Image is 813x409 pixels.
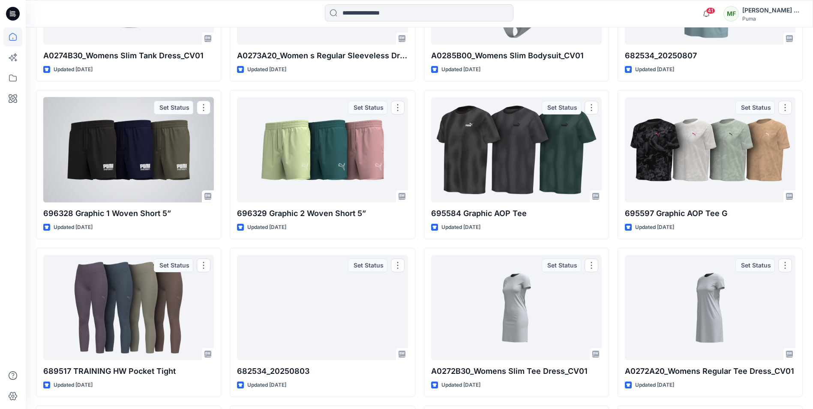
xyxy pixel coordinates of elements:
p: Updated [DATE] [54,381,93,390]
p: 695584 Graphic AOP Tee [431,208,602,220]
p: 695597 Graphic AOP Tee G [625,208,795,220]
a: 695597 Graphic AOP Tee G [625,97,795,202]
p: Updated [DATE] [635,223,674,232]
div: Puma [742,15,802,22]
p: Updated [DATE] [247,65,286,74]
a: 695584 Graphic AOP Tee [431,97,602,202]
a: 696328 Graphic 1 Woven Short 5” [43,97,214,202]
p: Updated [DATE] [247,223,286,232]
p: A0273A20_Women s Regular Sleeveless Dress_CV01 [237,50,408,62]
div: MF [723,6,739,21]
p: A0285B00_Womens Slim Bodysuit_CV01 [431,50,602,62]
p: Updated [DATE] [441,381,480,390]
p: 696328 Graphic 1 Woven Short 5” [43,208,214,220]
p: 682534_20250803 [237,365,408,377]
div: [PERSON_NAME] Falguere [742,5,802,15]
p: A0272A20_Womens Regular Tee Dress_CV01 [625,365,795,377]
p: Updated [DATE] [441,65,480,74]
a: 682534_20250803 [237,255,408,360]
a: A0272B30_Womens Slim Tee Dress_CV01 [431,255,602,360]
a: 696329 Graphic 2 Woven Short 5” [237,97,408,202]
p: Updated [DATE] [54,65,93,74]
p: 696329 Graphic 2 Woven Short 5” [237,208,408,220]
a: 689517 TRAINING HW Pocket Tight [43,255,214,360]
p: Updated [DATE] [247,381,286,390]
p: Updated [DATE] [635,65,674,74]
a: A0272A20_Womens Regular Tee Dress_CV01 [625,255,795,360]
p: 682534_20250807 [625,50,795,62]
p: Updated [DATE] [441,223,480,232]
p: Updated [DATE] [635,381,674,390]
p: A0274B30_Womens Slim Tank Dress_CV01 [43,50,214,62]
p: Updated [DATE] [54,223,93,232]
p: 689517 TRAINING HW Pocket Tight [43,365,214,377]
p: A0272B30_Womens Slim Tee Dress_CV01 [431,365,602,377]
span: 41 [706,7,715,14]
